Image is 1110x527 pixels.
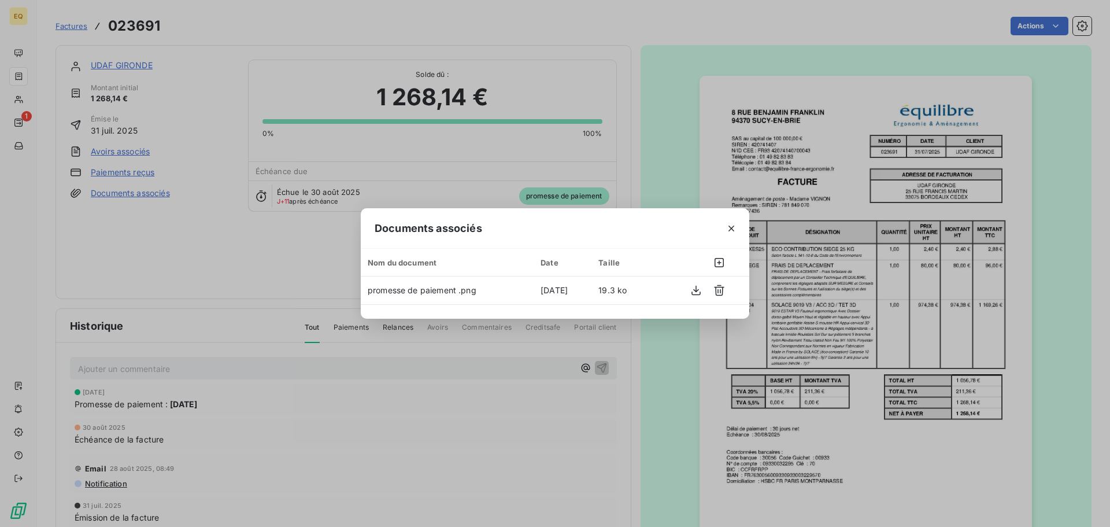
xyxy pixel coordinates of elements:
div: Taille [598,258,644,267]
span: 19.3 ko [598,285,627,295]
span: promesse de paiement .png [368,285,476,295]
div: Date [541,258,584,267]
span: Documents associés [375,220,482,236]
span: [DATE] [541,285,568,295]
div: Nom du document [368,258,527,267]
iframe: Intercom live chat [1071,488,1098,515]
